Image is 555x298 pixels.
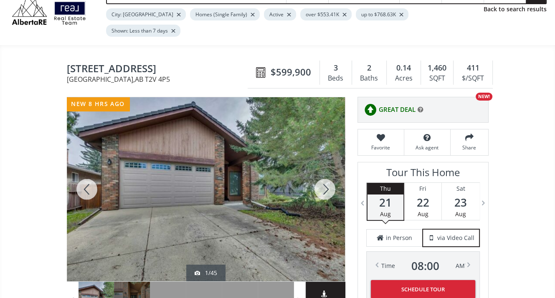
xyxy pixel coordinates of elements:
[67,63,252,76] span: 9408 Oakland Road SW
[391,72,416,85] div: Acres
[428,63,446,73] span: 1,460
[417,210,428,218] span: Aug
[356,72,382,85] div: Baths
[458,63,488,73] div: 411
[391,63,416,73] div: 0.14
[195,269,217,277] div: 1/45
[324,72,347,85] div: Beds
[367,197,403,208] span: 21
[455,210,466,218] span: Aug
[437,234,474,242] span: via Video Call
[300,8,352,20] div: over $553.41K
[484,5,547,13] a: Back to search results
[408,144,446,151] span: Ask agent
[362,144,400,151] span: Favorite
[379,105,416,114] span: GREAT DEAL
[106,8,186,20] div: City: [GEOGRAPHIC_DATA]
[381,260,465,272] div: Time AM
[67,97,345,281] div: 9408 Oakland Road SW Calgary, AB T2V 4P5 - Photo 1 of 45
[190,8,260,20] div: Homes (Single Family)
[476,93,492,101] div: NEW!
[264,8,296,20] div: Active
[67,76,252,83] span: [GEOGRAPHIC_DATA] , AB T2V 4P5
[106,25,180,37] div: Shown: Less than 7 days
[425,72,449,85] div: SQFT
[356,8,408,20] div: up to $768.63K
[411,260,439,272] span: 08 : 00
[442,197,479,208] span: 23
[366,167,480,182] h3: Tour This Home
[356,63,382,73] div: 2
[386,234,412,242] span: in Person
[404,183,441,194] div: Fri
[367,183,403,194] div: Thu
[458,72,488,85] div: $/SQFT
[67,97,129,111] div: new 8 hrs ago
[271,66,311,78] span: $599,900
[380,210,391,218] span: Aug
[442,183,479,194] div: Sat
[324,63,347,73] div: 3
[404,197,441,208] span: 22
[362,101,379,118] img: rating icon
[455,144,484,151] span: Share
